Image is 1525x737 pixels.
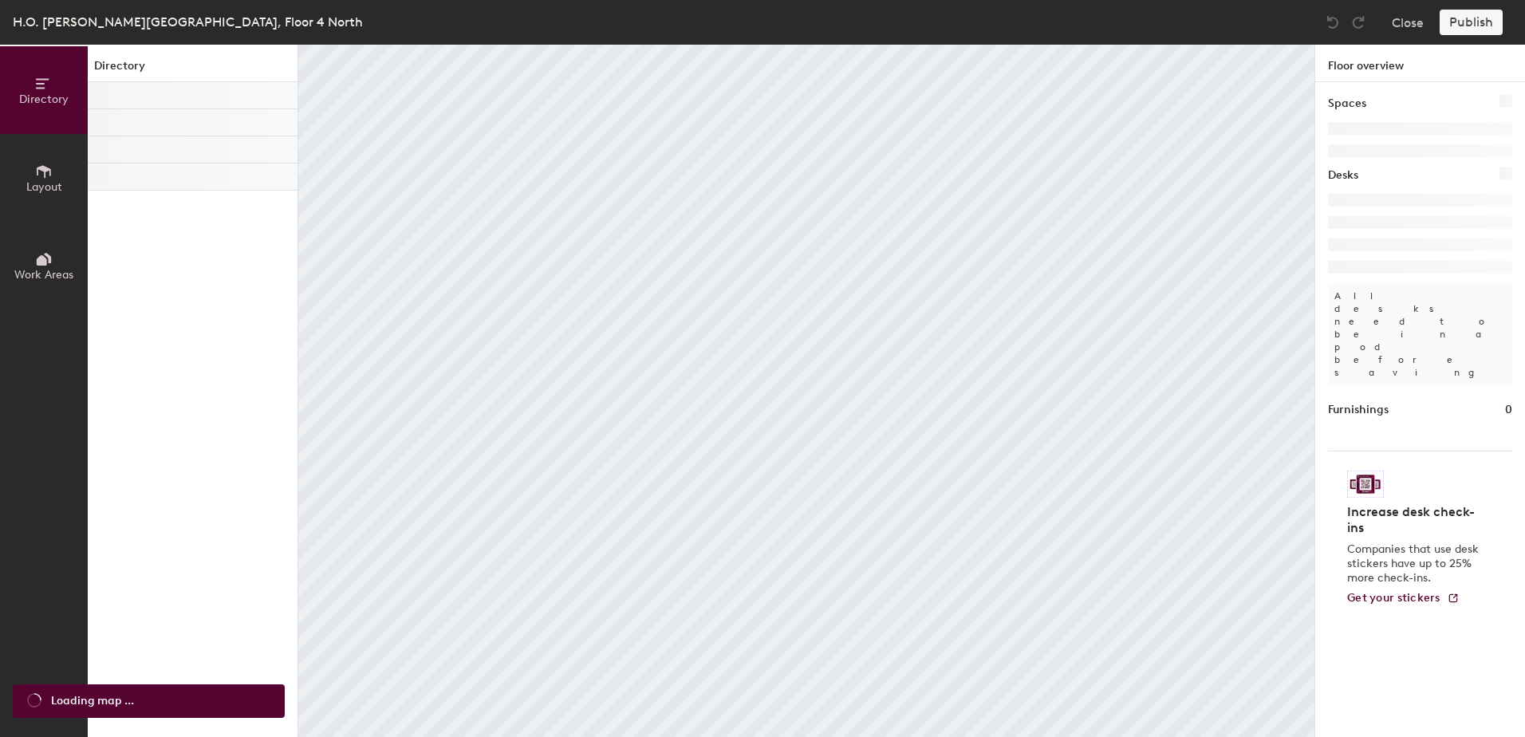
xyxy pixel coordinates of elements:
h1: 0 [1505,401,1512,419]
span: Work Areas [14,268,73,282]
a: Get your stickers [1347,592,1460,605]
h1: Floor overview [1315,45,1525,82]
span: Directory [19,93,69,106]
p: All desks need to be in a pod before saving [1328,283,1512,385]
h1: Spaces [1328,95,1366,112]
img: Redo [1350,14,1366,30]
img: Sticker logo [1347,471,1384,498]
div: H.O. [PERSON_NAME][GEOGRAPHIC_DATA], Floor 4 North [13,12,363,32]
span: Layout [26,180,62,194]
h1: Furnishings [1328,401,1389,419]
span: Loading map ... [51,692,134,710]
span: Get your stickers [1347,591,1440,605]
h1: Desks [1328,167,1358,184]
button: Close [1392,10,1424,35]
img: Undo [1325,14,1341,30]
h4: Increase desk check-ins [1347,504,1484,536]
p: Companies that use desk stickers have up to 25% more check-ins. [1347,542,1484,585]
canvas: Map [298,45,1314,737]
h1: Directory [88,57,298,82]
